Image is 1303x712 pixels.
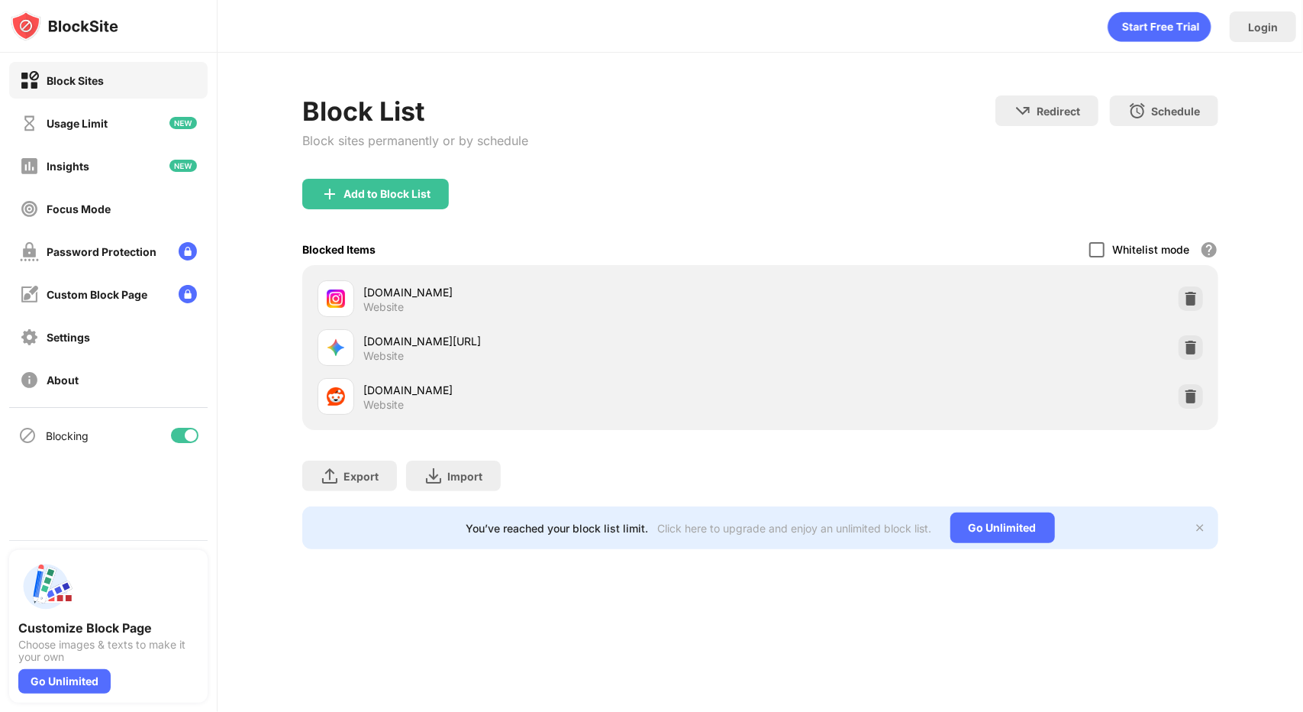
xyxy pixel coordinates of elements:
[169,160,197,172] img: new-icon.svg
[47,117,108,130] div: Usage Limit
[20,328,39,347] img: settings-off.svg
[327,338,345,357] img: favicons
[1112,243,1189,256] div: Whitelist mode
[18,559,73,614] img: push-custom-page.svg
[47,374,79,387] div: About
[1108,11,1211,42] div: animation
[47,160,89,173] div: Insights
[466,522,649,535] div: You’ve reached your block list limit.
[343,470,379,483] div: Export
[1194,522,1206,534] img: x-button.svg
[658,522,932,535] div: Click here to upgrade and enjoy an unlimited block list.
[363,398,404,412] div: Website
[363,382,760,398] div: [DOMAIN_NAME]
[46,429,89,442] div: Blocking
[327,387,345,406] img: favicons
[20,114,39,133] img: time-usage-off.svg
[1248,21,1278,34] div: Login
[1037,105,1080,118] div: Redirect
[18,639,198,663] div: Choose images & texts to make it your own
[20,157,39,176] img: insights-off.svg
[20,199,39,218] img: focus-off.svg
[18,620,198,636] div: Customize Block Page
[47,331,90,344] div: Settings
[18,426,37,445] img: blocking-icon.svg
[1151,105,1200,118] div: Schedule
[169,117,197,129] img: new-icon.svg
[20,71,39,90] img: block-on.svg
[47,245,156,258] div: Password Protection
[179,242,197,261] img: lock-menu.svg
[18,669,111,694] div: Go Unlimited
[20,371,39,390] img: about-off.svg
[302,133,528,148] div: Block sites permanently or by schedule
[363,333,760,349] div: [DOMAIN_NAME][URL]
[363,300,404,314] div: Website
[20,285,39,304] img: customize-block-page-off.svg
[179,285,197,303] img: lock-menu.svg
[950,513,1055,543] div: Go Unlimited
[11,11,118,41] img: logo-blocksite.svg
[47,202,111,215] div: Focus Mode
[447,470,482,483] div: Import
[302,95,528,127] div: Block List
[47,74,104,87] div: Block Sites
[302,243,376,256] div: Blocked Items
[343,188,431,200] div: Add to Block List
[363,349,404,363] div: Website
[327,290,345,308] img: favicons
[363,284,760,300] div: [DOMAIN_NAME]
[47,288,147,301] div: Custom Block Page
[20,242,39,261] img: password-protection-off.svg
